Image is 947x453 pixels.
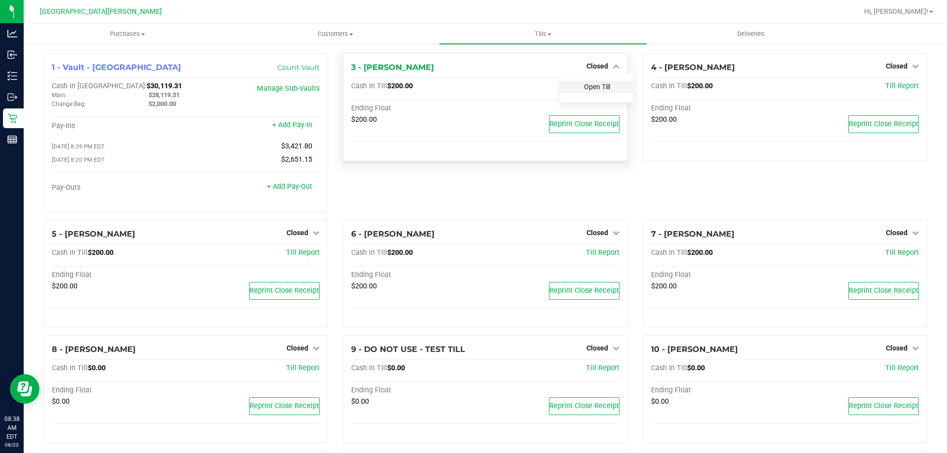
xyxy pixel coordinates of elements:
div: Ending Float [651,386,785,395]
p: 08:38 AM EDT [4,415,19,441]
span: $0.00 [387,364,405,372]
span: Cash In [GEOGRAPHIC_DATA]: [52,82,146,90]
a: Deliveries [647,24,855,44]
a: Tills [439,24,647,44]
span: Closed [287,344,308,352]
a: Till Report [286,248,320,257]
span: [DATE] 8:39 PM EDT [52,143,105,150]
button: Reprint Close Receipt [249,282,320,300]
span: $0.00 [351,397,369,406]
span: $0.00 [651,397,669,406]
button: Reprint Close Receipt [549,397,619,415]
span: $200.00 [351,115,377,124]
span: Closed [886,62,908,70]
span: 1 - Vault - [GEOGRAPHIC_DATA] [52,63,181,72]
span: $200.00 [387,248,413,257]
span: 3 - [PERSON_NAME] [351,63,434,72]
span: $3,421.80 [281,142,312,150]
span: 10 - [PERSON_NAME] [651,345,738,354]
span: Reprint Close Receipt [549,286,619,295]
span: Change Bag: [52,101,86,107]
inline-svg: Inbound [7,50,17,60]
span: [DATE] 8:20 PM EDT [52,156,105,163]
span: $2,000.00 [148,100,176,107]
div: Pay-Outs [52,183,186,192]
p: 08/23 [4,441,19,449]
span: Closed [886,344,908,352]
span: Tills [439,30,646,38]
span: $0.00 [687,364,705,372]
div: Ending Float [651,104,785,113]
span: $200.00 [88,248,113,257]
a: Till Report [885,364,919,372]
span: Reprint Close Receipt [849,286,918,295]
span: [GEOGRAPHIC_DATA][PERSON_NAME] [40,7,162,16]
button: Reprint Close Receipt [848,397,919,415]
span: $200.00 [351,282,377,290]
div: Ending Float [351,104,485,113]
span: Hi, [PERSON_NAME]! [864,7,928,15]
span: $200.00 [651,115,677,124]
span: 5 - [PERSON_NAME] [52,229,135,239]
a: + Add Pay-In [272,121,312,129]
a: + Add Pay-Out [267,182,312,191]
a: Till Report [586,248,619,257]
div: Ending Float [52,271,186,279]
span: Cash In Till [651,248,687,257]
span: Customers [232,30,438,38]
span: Reprint Close Receipt [549,402,619,410]
div: Ending Float [351,386,485,395]
iframe: Resource center [10,374,39,404]
a: Till Report [286,364,320,372]
span: Closed [287,229,308,237]
a: Open Till [584,83,610,91]
a: Manage Sub-Vaults [257,84,320,93]
span: Cash In Till [52,364,88,372]
span: Closed [586,344,608,352]
span: Closed [586,62,608,70]
span: Reprint Close Receipt [549,120,619,128]
inline-svg: Inventory [7,71,17,81]
button: Reprint Close Receipt [549,115,619,133]
a: Till Report [885,248,919,257]
button: Reprint Close Receipt [848,282,919,300]
span: $200.00 [687,82,713,90]
span: 6 - [PERSON_NAME] [351,229,435,239]
a: Customers [231,24,439,44]
a: Purchases [24,24,231,44]
span: 8 - [PERSON_NAME] [52,345,136,354]
span: $200.00 [387,82,413,90]
span: Cash In Till [351,82,387,90]
inline-svg: Outbound [7,92,17,102]
inline-svg: Reports [7,135,17,144]
a: Till Report [586,364,619,372]
button: Reprint Close Receipt [249,397,320,415]
span: $2,651.15 [281,155,312,164]
a: Count Vault [277,63,320,72]
div: Ending Float [351,271,485,279]
span: 7 - [PERSON_NAME] [651,229,734,239]
span: $200.00 [52,282,77,290]
span: Cash In Till [351,364,387,372]
span: $30,119.31 [146,82,182,90]
span: Reprint Close Receipt [250,402,319,410]
span: 9 - DO NOT USE - TEST TILL [351,345,465,354]
span: Cash In Till [651,364,687,372]
span: Closed [586,229,608,237]
div: Pay-Ins [52,122,186,131]
button: Reprint Close Receipt [848,115,919,133]
span: $0.00 [52,397,70,406]
span: Purchases [24,30,231,38]
a: Till Report [885,82,919,90]
button: Reprint Close Receipt [549,282,619,300]
div: Ending Float [651,271,785,279]
span: Cash In Till [52,248,88,257]
span: $28,119.31 [148,91,180,99]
